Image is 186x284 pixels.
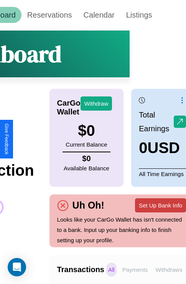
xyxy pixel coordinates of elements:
[64,163,109,173] p: Available Balance
[120,263,150,277] p: Payments
[135,198,186,212] button: Set Up Bank Info
[139,168,186,179] p: All Time Earnings
[64,154,109,163] h4: $ 0
[139,139,186,157] h3: 0 USD
[120,7,158,23] a: Listings
[66,122,107,139] h3: $ 0
[8,258,26,276] div: Open Intercom Messenger
[153,263,184,277] p: Withdraws
[21,7,78,23] a: Reservations
[81,96,112,111] button: Withdraw
[139,108,174,135] p: Total Earnings
[106,263,117,277] p: All
[57,265,104,274] h4: Transactions
[78,7,120,23] a: Calendar
[69,200,108,211] h4: Uh Oh!
[66,139,107,150] p: Current Balance
[57,99,81,116] h4: CarGo Wallet
[4,124,9,155] div: Give Feedback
